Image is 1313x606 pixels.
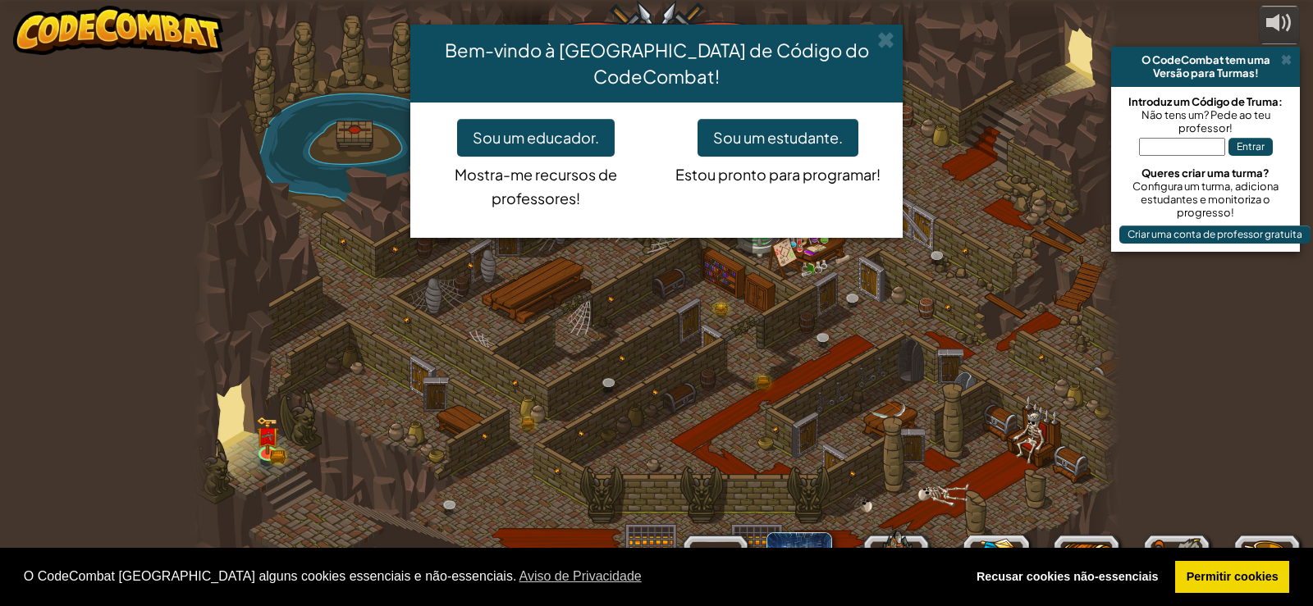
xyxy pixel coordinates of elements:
p: Mostra-me recursos de professores! [427,157,644,210]
button: Sou um estudante. [698,119,858,157]
p: Estou pronto para programar! [669,157,886,186]
a: deny cookies [965,561,1169,594]
span: O CodeCombat [GEOGRAPHIC_DATA] alguns cookies essenciais e não-essenciais. [24,564,953,589]
a: allow cookies [1175,561,1289,594]
a: learn more about cookies [516,564,644,589]
button: Sou um educador. [457,119,615,157]
h4: Bem-vindo à [GEOGRAPHIC_DATA] de Código do CodeCombat! [423,37,890,89]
